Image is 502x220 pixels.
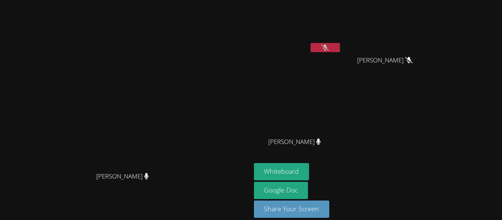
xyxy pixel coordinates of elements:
span: [PERSON_NAME] [96,171,149,182]
a: Google Doc [254,182,308,199]
button: Share Your Screen [254,201,330,218]
span: [PERSON_NAME] [357,55,413,66]
span: [PERSON_NAME] [268,137,321,147]
button: Whiteboard [254,163,309,180]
